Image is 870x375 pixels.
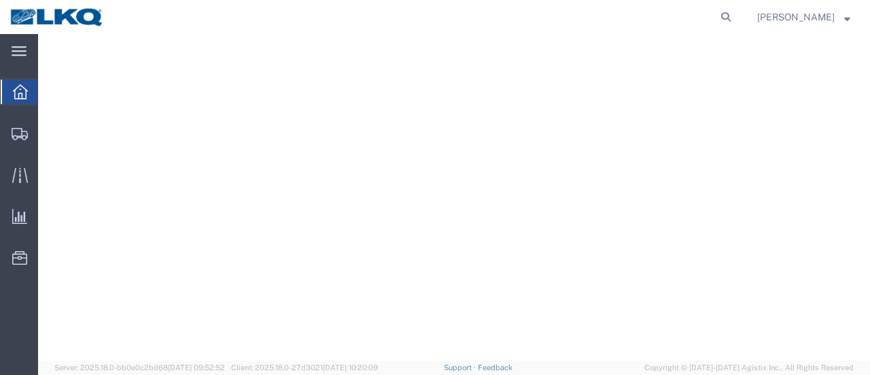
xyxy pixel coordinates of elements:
span: [DATE] 10:20:09 [323,363,378,372]
a: Support [444,363,478,372]
iframe: FS Legacy Container [38,34,870,361]
span: Server: 2025.18.0-bb0e0c2bd68 [54,363,225,372]
span: Sopha Sam [757,10,835,25]
span: [DATE] 09:52:52 [168,363,225,372]
span: Client: 2025.18.0-27d3021 [231,363,378,372]
button: [PERSON_NAME] [756,9,851,25]
img: logo [10,7,105,27]
a: Feedback [478,363,512,372]
span: Copyright © [DATE]-[DATE] Agistix Inc., All Rights Reserved [644,362,854,374]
